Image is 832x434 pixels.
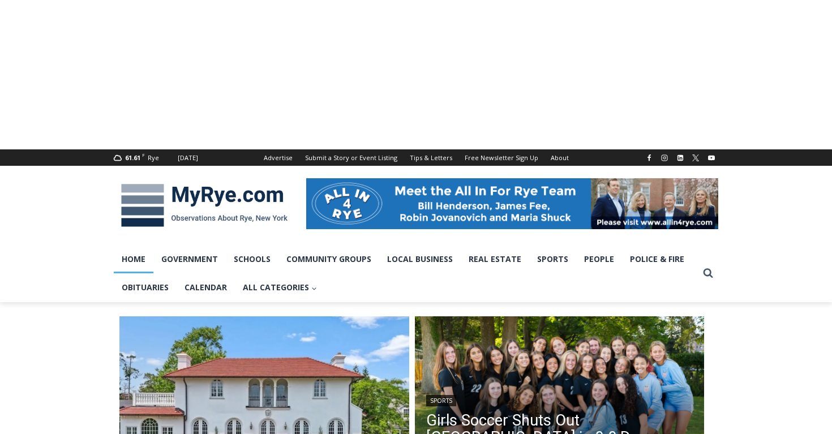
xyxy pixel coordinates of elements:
[426,395,456,406] a: Sports
[642,151,656,165] a: Facebook
[114,245,698,302] nav: Primary Navigation
[226,245,278,273] a: Schools
[258,149,575,166] nav: Secondary Navigation
[278,245,379,273] a: Community Groups
[544,149,575,166] a: About
[114,273,177,302] a: Obituaries
[153,245,226,273] a: Government
[689,151,702,165] a: X
[306,178,718,229] img: All in for Rye
[658,151,671,165] a: Instagram
[705,151,718,165] a: YouTube
[379,245,461,273] a: Local Business
[404,149,458,166] a: Tips & Letters
[178,153,198,163] div: [DATE]
[299,149,404,166] a: Submit a Story or Event Listing
[622,245,692,273] a: Police & Fire
[235,273,325,302] a: All Categories
[142,152,145,158] span: F
[243,281,317,294] span: All Categories
[529,245,576,273] a: Sports
[114,245,153,273] a: Home
[125,153,140,162] span: 61.61
[114,176,295,235] img: MyRye.com
[698,263,718,283] button: View Search Form
[461,245,529,273] a: Real Estate
[148,153,159,163] div: Rye
[576,245,622,273] a: People
[458,149,544,166] a: Free Newsletter Sign Up
[258,149,299,166] a: Advertise
[177,273,235,302] a: Calendar
[674,151,687,165] a: Linkedin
